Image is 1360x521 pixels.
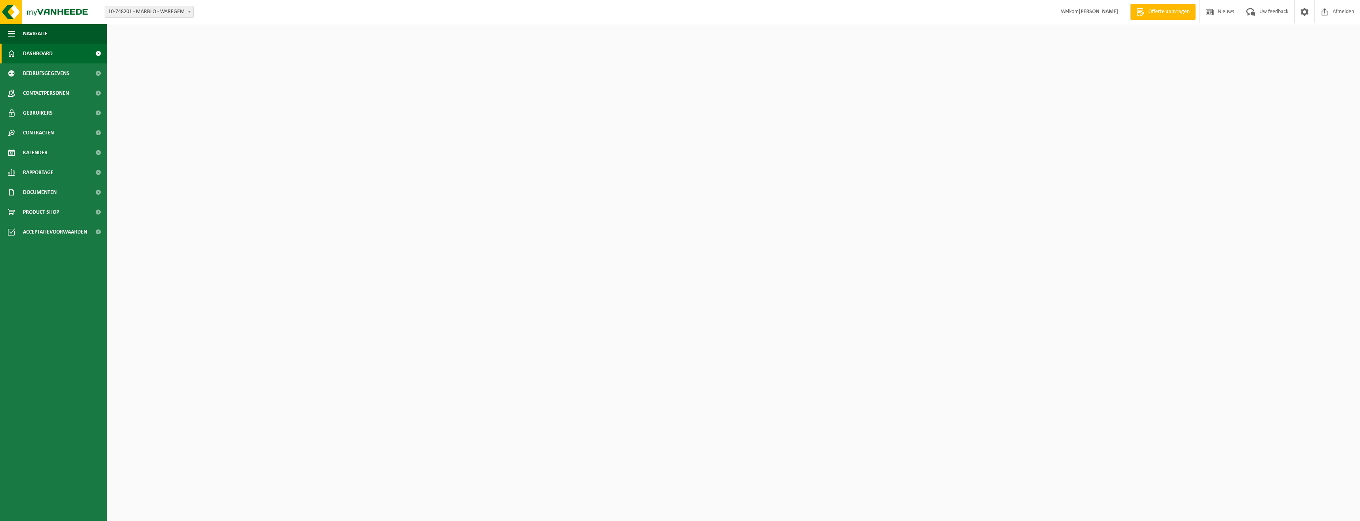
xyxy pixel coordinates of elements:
[23,222,87,242] span: Acceptatievoorwaarden
[1146,8,1192,16] span: Offerte aanvragen
[23,63,69,83] span: Bedrijfsgegevens
[1079,9,1118,15] strong: [PERSON_NAME]
[23,44,53,63] span: Dashboard
[23,182,57,202] span: Documenten
[23,163,53,182] span: Rapportage
[23,143,48,163] span: Kalender
[23,24,48,44] span: Navigatie
[23,83,69,103] span: Contactpersonen
[23,103,53,123] span: Gebruikers
[1130,4,1196,20] a: Offerte aanvragen
[105,6,194,18] span: 10-748201 - MARBLO - WAREGEM
[23,123,54,143] span: Contracten
[105,6,193,17] span: 10-748201 - MARBLO - WAREGEM
[23,202,59,222] span: Product Shop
